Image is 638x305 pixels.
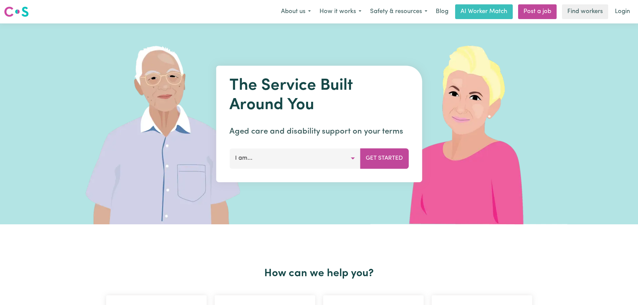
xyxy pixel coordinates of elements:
button: How it works [315,5,366,19]
h2: How can we help you? [102,267,536,280]
h1: The Service Built Around You [229,76,409,115]
a: Blog [432,4,452,19]
a: Find workers [562,4,608,19]
button: About us [277,5,315,19]
button: Safety & resources [366,5,432,19]
button: I am... [229,148,360,168]
a: Post a job [518,4,557,19]
button: Get Started [360,148,409,168]
p: Aged care and disability support on your terms [229,126,409,138]
a: Login [611,4,634,19]
img: Careseekers logo [4,6,29,18]
a: AI Worker Match [455,4,513,19]
a: Careseekers logo [4,4,29,19]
